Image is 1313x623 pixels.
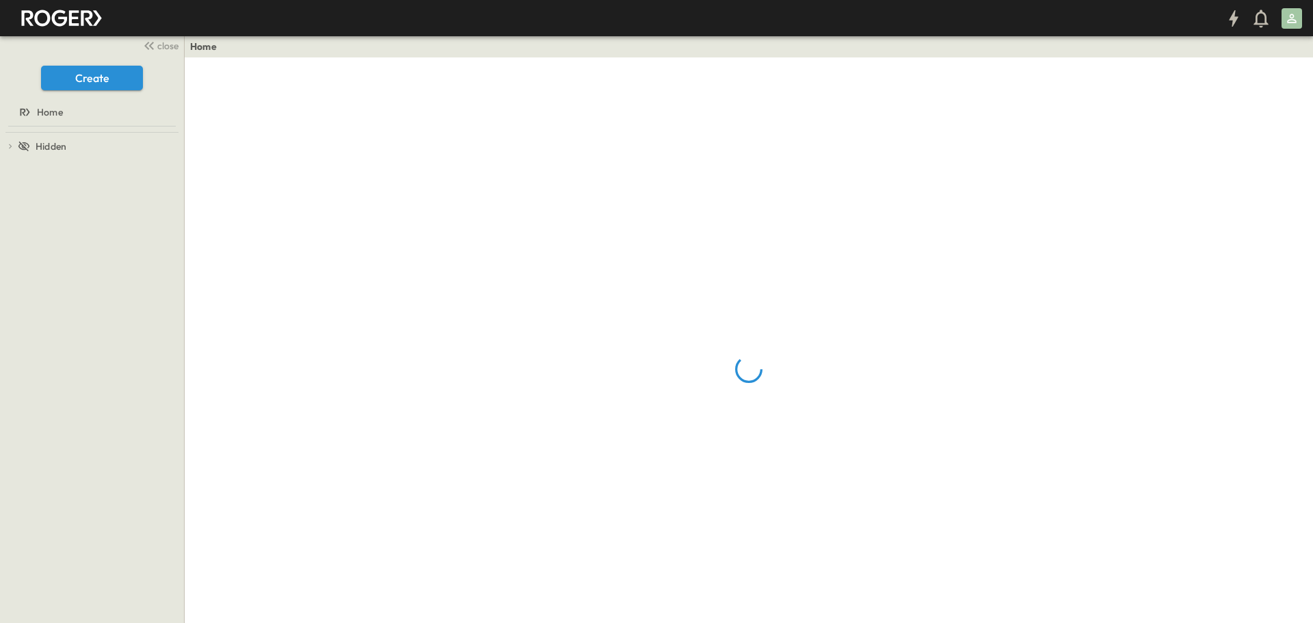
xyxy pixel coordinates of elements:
[157,39,178,53] span: close
[190,40,217,53] a: Home
[37,105,63,119] span: Home
[36,140,66,153] span: Hidden
[190,40,225,53] nav: breadcrumbs
[41,66,143,90] button: Create
[3,103,178,122] a: Home
[137,36,181,55] button: close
